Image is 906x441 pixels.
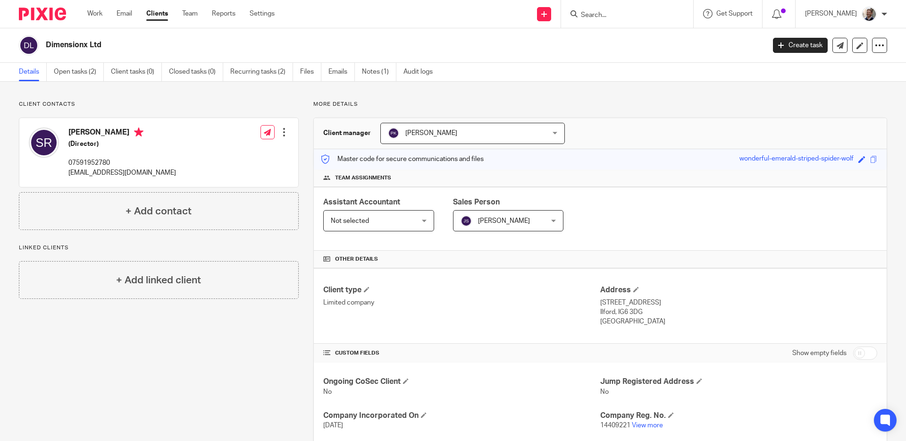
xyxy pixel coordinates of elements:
h3: Client manager [323,128,371,138]
p: 07591952780 [68,158,176,168]
input: Search [580,11,665,20]
a: Notes (1) [362,63,396,81]
a: Reports [212,9,235,18]
p: Client contacts [19,101,299,108]
a: View more [632,422,663,429]
h4: Ongoing CoSec Client [323,377,600,387]
a: Closed tasks (0) [169,63,223,81]
span: Team assignments [335,174,391,182]
h4: + Add linked client [116,273,201,288]
p: Linked clients [19,244,299,252]
h4: Jump Registered Address [600,377,877,387]
a: Email [117,9,132,18]
p: Limited company [323,298,600,307]
span: Get Support [716,10,753,17]
span: Other details [335,255,378,263]
img: Pixie [19,8,66,20]
a: Work [87,9,102,18]
a: Open tasks (2) [54,63,104,81]
h2: Dimensionx Ltd [46,40,616,50]
p: Master code for secure communications and files [321,154,484,164]
a: Files [300,63,321,81]
span: No [323,389,332,395]
span: Sales Person [453,198,500,206]
a: Team [182,9,198,18]
a: Create task [773,38,828,53]
h4: Company Incorporated On [323,411,600,421]
img: svg%3E [461,215,472,227]
span: Assistant Accountant [323,198,400,206]
p: More details [313,101,887,108]
div: wonderful-emerald-striped-spider-wolf [739,154,854,165]
h4: + Add contact [126,204,192,219]
h4: Client type [323,285,600,295]
h4: Company Reg. No. [600,411,877,421]
p: [EMAIL_ADDRESS][DOMAIN_NAME] [68,168,176,178]
span: 14409221 [600,422,630,429]
a: Clients [146,9,168,18]
p: [PERSON_NAME] [805,9,857,18]
h4: CUSTOM FIELDS [323,349,600,357]
img: Matt%20Circle.png [862,7,877,22]
i: Primary [134,127,143,137]
span: No [600,389,609,395]
span: [DATE] [323,422,343,429]
h5: (Director) [68,139,176,149]
p: Ilford, IG6 3DG [600,307,877,317]
a: Settings [250,9,275,18]
a: Details [19,63,47,81]
img: svg%3E [29,127,59,158]
img: svg%3E [19,35,39,55]
h4: [PERSON_NAME] [68,127,176,139]
p: [GEOGRAPHIC_DATA] [600,317,877,326]
p: [STREET_ADDRESS] [600,298,877,307]
label: Show empty fields [792,348,847,358]
a: Emails [328,63,355,81]
a: Audit logs [403,63,440,81]
span: [PERSON_NAME] [478,218,530,224]
h4: Address [600,285,877,295]
a: Recurring tasks (2) [230,63,293,81]
a: Client tasks (0) [111,63,162,81]
span: [PERSON_NAME] [405,130,457,136]
span: Not selected [331,218,369,224]
img: svg%3E [388,127,399,139]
